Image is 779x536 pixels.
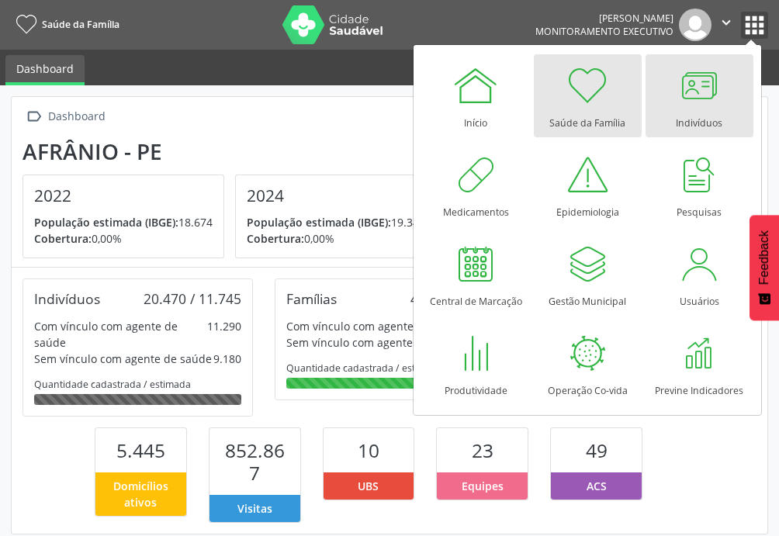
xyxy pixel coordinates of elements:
[587,478,607,494] span: ACS
[286,290,337,307] div: Famílias
[422,233,530,316] a: Central de Marcação
[679,9,711,41] img: img
[34,214,213,230] p: 18.674
[213,351,241,367] div: 9.180
[286,361,493,375] div: Quantidade cadastrada / estimada
[247,214,425,230] p: 19.349
[247,230,425,247] p: 0,00%
[11,12,119,37] a: Saúde da Família
[534,54,642,137] a: Saúde da Família
[646,322,753,405] a: Previne Indicadores
[534,144,642,227] a: Epidemiologia
[646,233,753,316] a: Usuários
[472,437,493,463] span: 23
[34,351,212,367] div: Sem vínculo com agente de saúde
[225,437,285,486] span: 852.867
[646,54,753,137] a: Indivíduos
[358,478,379,494] span: UBS
[45,105,108,128] div: Dashboard
[422,54,530,137] a: Início
[237,500,272,517] span: Visitas
[101,478,181,510] span: Domicílios ativos
[586,437,608,463] span: 49
[23,105,45,128] i: 
[422,144,530,227] a: Medicamentos
[23,105,108,128] a:  Dashboard
[23,139,448,164] div: Afrânio - PE
[286,334,464,351] div: Sem vínculo com agente de saúde
[42,18,119,31] span: Saúde da Família
[34,318,207,351] div: Com vínculo com agente de saúde
[534,322,642,405] a: Operação Co-vida
[535,25,673,38] span: Monitoramento Executivo
[358,437,379,463] span: 10
[757,230,771,285] span: Feedback
[116,437,165,463] span: 5.445
[534,233,642,316] a: Gestão Municipal
[34,378,241,391] div: Quantidade cadastrada / estimada
[247,186,425,206] h4: 2024
[34,290,100,307] div: Indivíduos
[144,290,241,307] div: 20.470 / 11.745
[741,12,768,39] button: apps
[34,231,92,246] span: Cobertura:
[718,14,735,31] i: 
[34,215,178,230] span: População estimada (IBGE):
[462,478,504,494] span: Equipes
[750,215,779,320] button: Feedback - Mostrar pesquisa
[247,215,391,230] span: População estimada (IBGE):
[410,290,493,307] div: 4.913 / 3.859
[34,186,213,206] h4: 2022
[247,231,304,246] span: Cobertura:
[711,9,741,41] button: 
[286,318,465,334] div: Com vínculo com agente de saúde
[535,12,673,25] div: [PERSON_NAME]
[646,144,753,227] a: Pesquisas
[5,55,85,85] a: Dashboard
[422,322,530,405] a: Produtividade
[34,230,213,247] p: 0,00%
[207,318,241,351] div: 11.290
